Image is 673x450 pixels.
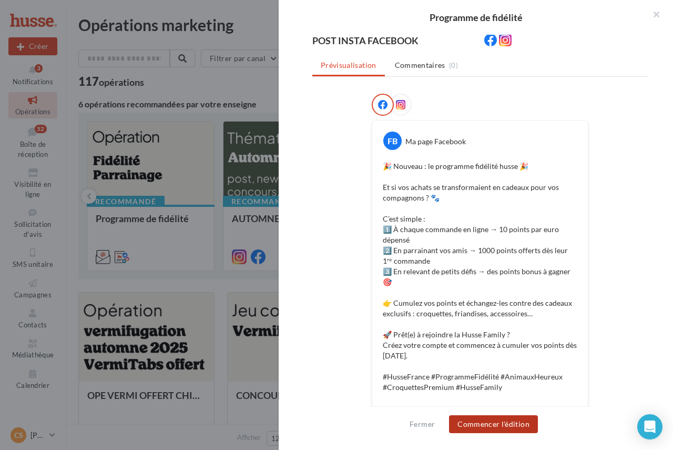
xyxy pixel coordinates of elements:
[405,418,439,431] button: Fermer
[383,161,577,393] p: 🎉 Nouveau : le programme fidélité husse 🎉 Et si vos achats se transformaient en cadeaux pour vos ...
[405,136,466,147] div: Ma page Facebook
[312,36,476,45] div: POST INSTA FACEBOOK
[449,415,538,433] button: Commencer l'édition
[449,61,458,69] span: (0)
[383,132,402,150] div: FB
[637,414,662,439] div: Open Intercom Messenger
[395,60,445,71] span: Commentaires
[295,13,656,22] div: Programme de fidélité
